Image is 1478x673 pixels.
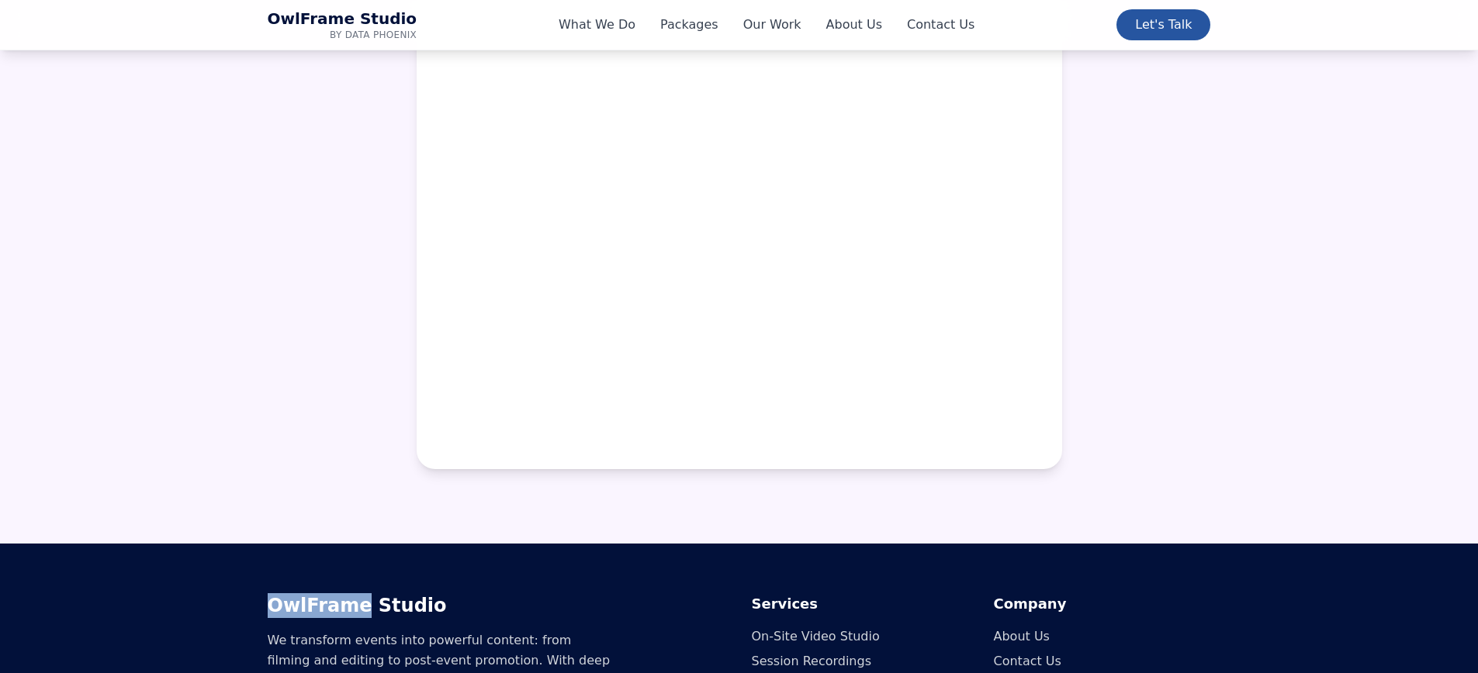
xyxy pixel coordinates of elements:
[268,29,417,41] span: by Data Phoenix
[994,629,1050,644] a: About Us
[454,33,1025,432] iframe: Form
[752,654,872,668] a: Session Recordings
[743,16,801,34] a: Our Work
[660,16,718,34] a: Packages
[994,593,1211,615] h4: Company
[752,593,969,615] h4: Services
[994,654,1061,668] a: Contact Us
[559,16,635,34] a: What We Do
[268,9,417,41] a: OwlFrame Studio Home
[907,16,974,34] a: Contact Us
[268,9,417,29] span: OwlFrame Studio
[752,629,880,644] a: On-Site Video Studio
[826,16,882,34] a: About Us
[268,593,727,618] h3: OwlFrame Studio
[1116,9,1210,40] a: Let's Talk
